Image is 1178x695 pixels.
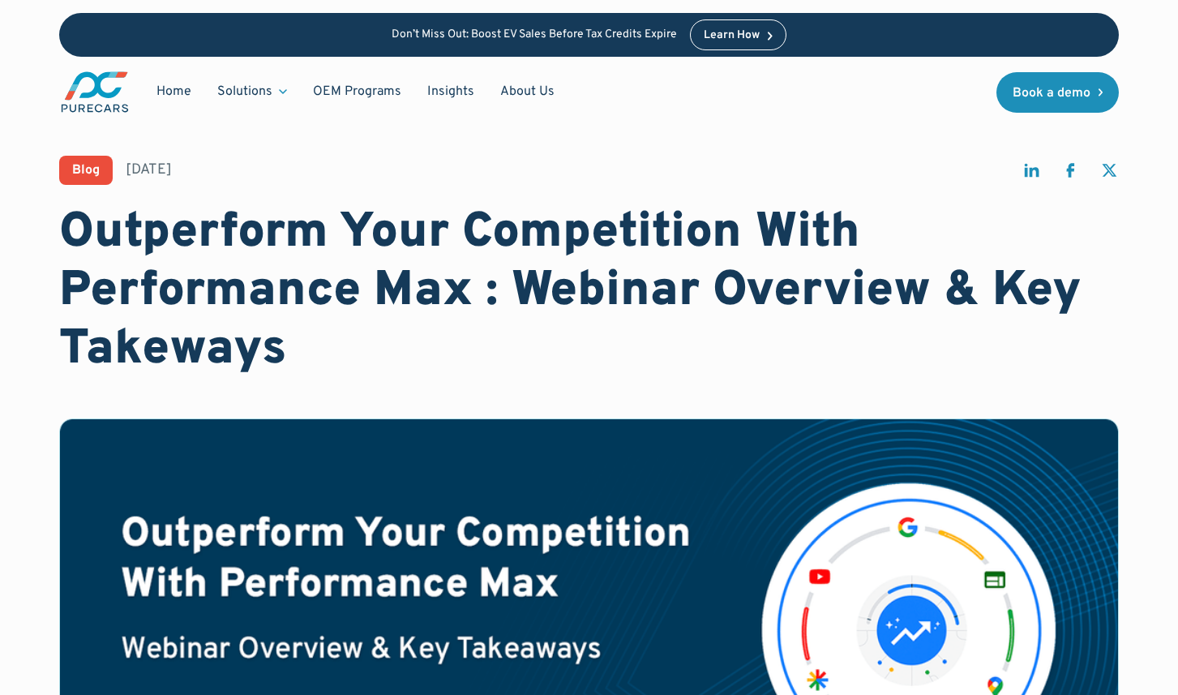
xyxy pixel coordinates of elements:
[1013,87,1090,100] div: Book a demo
[487,76,568,107] a: About Us
[414,76,487,107] a: Insights
[1060,161,1080,187] a: share on facebook
[126,160,172,180] div: [DATE]
[392,28,677,42] p: Don’t Miss Out: Boost EV Sales Before Tax Credits Expire
[704,30,760,41] div: Learn How
[1099,161,1119,187] a: share on twitter
[300,76,414,107] a: OEM Programs
[59,70,131,114] img: purecars logo
[59,204,1120,380] h1: Outperform Your Competition With Performance Max : Webinar Overview & Key Takeways
[1022,161,1041,187] a: share on linkedin
[996,72,1120,113] a: Book a demo
[72,164,100,177] div: Blog
[690,19,786,50] a: Learn How
[204,76,300,107] div: Solutions
[59,70,131,114] a: main
[217,83,272,101] div: Solutions
[144,76,204,107] a: Home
